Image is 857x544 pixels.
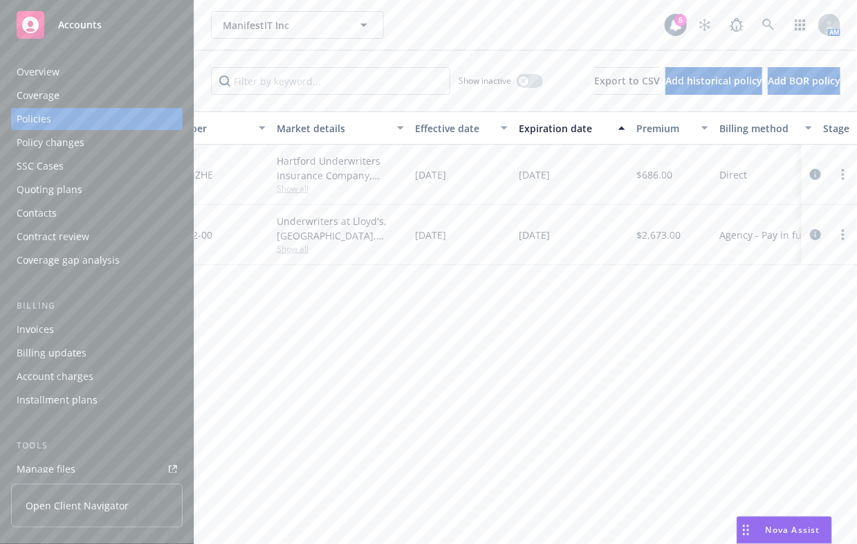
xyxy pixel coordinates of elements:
[768,74,840,87] span: Add BOR policy
[277,243,404,255] span: Show all
[11,155,183,177] a: SSC Cases
[786,11,814,39] a: Switch app
[17,179,82,201] div: Quoting plans
[17,318,54,341] div: Invoices
[11,299,183,313] div: Billing
[271,111,409,145] button: Market details
[223,18,342,33] span: ManifestIT Inc
[11,458,183,480] a: Manage files
[835,226,851,243] a: more
[17,365,93,388] div: Account charges
[11,342,183,364] a: Billing updates
[594,67,660,95] button: Export to CSV
[737,517,755,543] div: Drag to move
[631,111,714,145] button: Premium
[17,84,59,107] div: Coverage
[17,342,86,364] div: Billing updates
[11,226,183,248] a: Contract review
[211,11,384,39] button: ManifestIT Inc
[714,111,818,145] button: Billing method
[17,389,98,411] div: Installment plans
[11,179,183,201] a: Quoting plans
[665,67,762,95] button: Add historical policy
[277,214,404,243] div: Underwriters at Lloyd's, [GEOGRAPHIC_DATA], [PERSON_NAME] of [GEOGRAPHIC_DATA], DUAL Commercial L...
[11,249,183,271] a: Coverage gap analysis
[719,167,747,182] span: Direct
[277,154,404,183] div: Hartford Underwriters Insurance Company, Hartford Insurance Group
[674,14,687,26] div: 5
[835,166,851,183] a: more
[665,74,762,87] span: Add historical policy
[133,111,271,145] button: Policy number
[519,121,610,136] div: Expiration date
[636,167,672,182] span: $686.00
[11,202,183,224] a: Contacts
[766,524,820,536] span: Nova Assist
[415,167,446,182] span: [DATE]
[691,11,719,39] a: Stop snowing
[17,132,84,154] div: Policy changes
[519,228,550,242] span: [DATE]
[719,121,797,136] div: Billing method
[409,111,513,145] button: Effective date
[11,108,183,130] a: Policies
[415,228,446,242] span: [DATE]
[519,167,550,182] span: [DATE]
[636,121,693,136] div: Premium
[17,458,75,480] div: Manage files
[11,6,183,44] a: Accounts
[17,61,59,83] div: Overview
[11,132,183,154] a: Policy changes
[459,75,511,87] span: Show inactive
[26,498,129,513] span: Open Client Navigator
[11,439,183,453] div: Tools
[807,166,824,183] a: circleInformation
[17,108,51,130] div: Policies
[17,202,57,224] div: Contacts
[58,19,102,30] span: Accounts
[807,226,824,243] a: circleInformation
[719,228,807,242] span: Agency - Pay in full
[277,183,404,194] span: Show all
[211,67,450,95] input: Filter by keyword...
[138,121,250,136] div: Policy number
[723,11,750,39] a: Report a Bug
[11,318,183,341] a: Invoices
[768,67,840,95] button: Add BOR policy
[415,121,492,136] div: Effective date
[17,226,89,248] div: Contract review
[636,228,681,242] span: $2,673.00
[737,516,832,544] button: Nova Assist
[17,249,120,271] div: Coverage gap analysis
[11,365,183,388] a: Account charges
[11,389,183,411] a: Installment plans
[513,111,631,145] button: Expiration date
[755,11,782,39] a: Search
[11,61,183,83] a: Overview
[594,74,660,87] span: Export to CSV
[17,155,64,177] div: SSC Cases
[277,121,389,136] div: Market details
[11,84,183,107] a: Coverage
